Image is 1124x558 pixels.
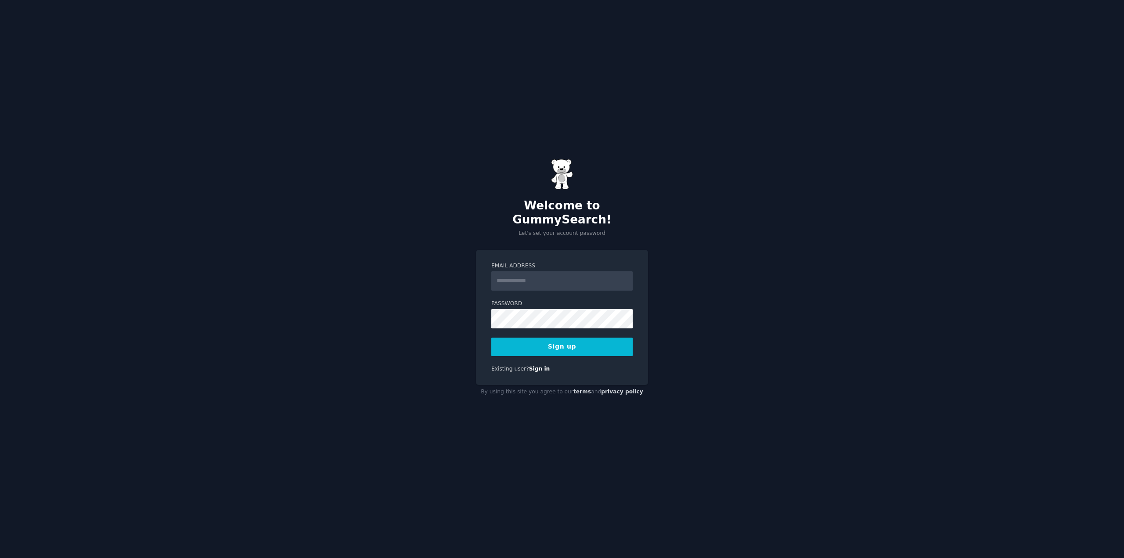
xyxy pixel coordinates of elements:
a: terms [573,389,591,395]
h2: Welcome to GummySearch! [476,199,648,227]
label: Email Address [491,262,633,270]
button: Sign up [491,338,633,356]
img: Gummy Bear [551,159,573,190]
p: Let's set your account password [476,230,648,238]
div: By using this site you agree to our and [476,385,648,399]
label: Password [491,300,633,308]
a: Sign in [529,366,550,372]
a: privacy policy [601,389,643,395]
span: Existing user? [491,366,529,372]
